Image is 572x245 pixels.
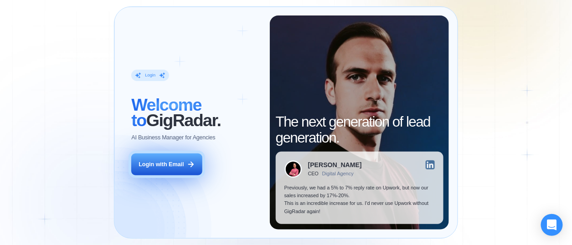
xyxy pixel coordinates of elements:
[541,214,563,236] div: Open Intercom Messenger
[284,184,435,215] p: Previously, we had a 5% to 7% reply rate on Upwork, but now our sales increased by 17%-20%. This ...
[131,97,261,128] h2: ‍ GigRadar.
[139,161,184,168] div: Login with Email
[131,95,201,130] span: Welcome to
[308,162,362,168] div: [PERSON_NAME]
[322,171,354,177] div: Digital Agency
[308,171,319,177] div: CEO
[131,153,202,176] button: Login with Email
[131,134,215,142] p: AI Business Manager for Agencies
[145,72,155,78] div: Login
[276,114,443,146] h2: The next generation of lead generation.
